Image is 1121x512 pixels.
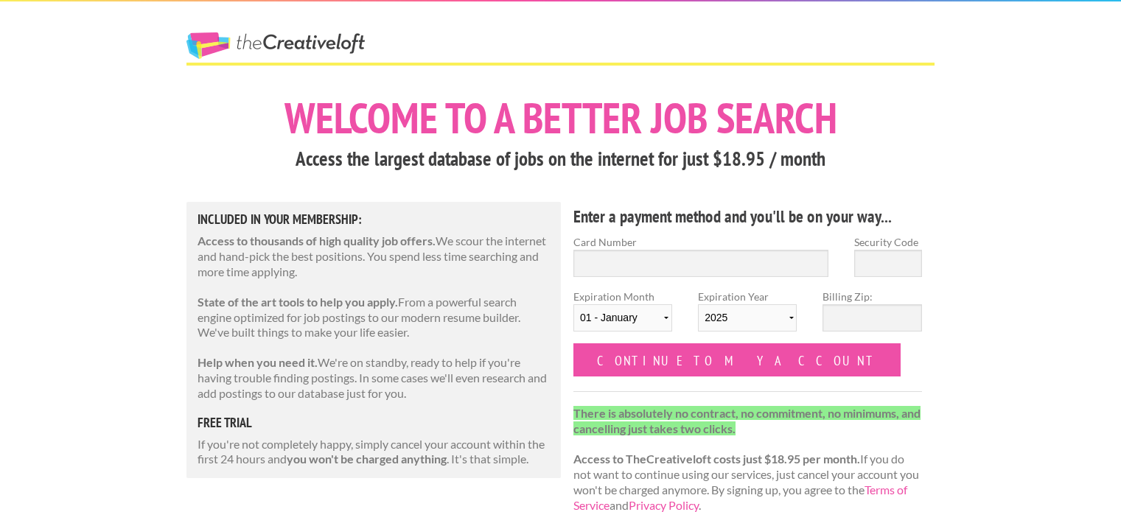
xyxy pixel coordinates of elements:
strong: Help when you need it. [198,355,318,369]
label: Billing Zip: [823,289,921,304]
a: Terms of Service [573,483,907,512]
h5: free trial [198,416,550,429]
a: The Creative Loft [186,32,365,59]
strong: State of the art tools to help you apply. [198,295,398,309]
p: We scour the internet and hand-pick the best positions. You spend less time searching and more ti... [198,234,550,279]
h4: Enter a payment method and you'll be on your way... [573,205,922,228]
p: From a powerful search engine optimized for job postings to our modern resume builder. We've buil... [198,295,550,340]
label: Card Number [573,234,828,250]
input: Continue to my account [573,343,901,376]
h1: Welcome to a better job search [186,97,935,139]
p: We're on standby, ready to help if you're having trouble finding postings. In some cases we'll ev... [198,355,550,401]
strong: Access to thousands of high quality job offers. [198,234,436,248]
strong: Access to TheCreativeloft costs just $18.95 per month. [573,452,860,466]
strong: There is absolutely no contract, no commitment, no minimums, and cancelling just takes two clicks. [573,406,921,435]
a: Privacy Policy [629,498,699,512]
label: Security Code [854,234,922,250]
label: Expiration Month [573,289,672,343]
h5: Included in Your Membership: [198,213,550,226]
strong: you won't be charged anything [287,452,447,466]
select: Expiration Year [698,304,797,332]
label: Expiration Year [698,289,797,343]
h3: Access the largest database of jobs on the internet for just $18.95 / month [186,145,935,173]
select: Expiration Month [573,304,672,332]
p: If you're not completely happy, simply cancel your account within the first 24 hours and . It's t... [198,437,550,468]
